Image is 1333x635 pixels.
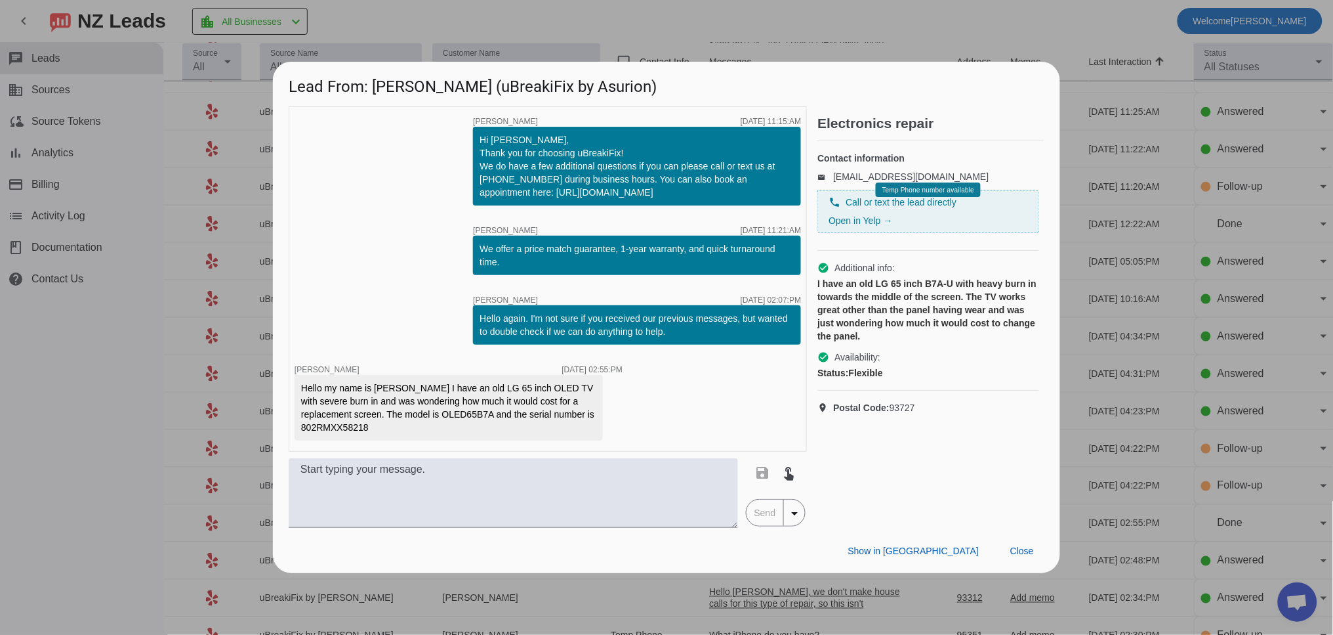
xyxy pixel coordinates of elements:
mat-icon: check_circle [817,351,829,363]
span: [PERSON_NAME] [473,296,538,304]
span: 93727 [833,401,915,414]
button: Close [1000,539,1044,563]
div: [DATE] 11:15:AM [741,118,801,125]
span: [PERSON_NAME] [473,118,538,125]
a: Open in Yelp → [829,215,892,226]
div: We offer a price match guarantee, 1-year warranty, and quick turnaround time.​ [480,242,794,269]
div: [DATE] 02:07:PM [741,296,801,304]
strong: Postal Code: [833,403,890,413]
div: I have an old LG 65 inch B7A-U with heavy burn in towards the middle of the screen. The TV works ... [817,277,1039,343]
h2: Electronics repair [817,117,1044,130]
a: [EMAIL_ADDRESS][DOMAIN_NAME] [833,171,989,182]
h4: Contact information [817,152,1039,165]
span: Call or text the lead directly [846,196,956,209]
span: Temp Phone number available [882,186,974,194]
span: Availability: [834,351,880,364]
div: [DATE] 11:21:AM [741,227,801,234]
span: Show in [GEOGRAPHIC_DATA] [848,546,979,556]
button: Show in [GEOGRAPHIC_DATA] [838,539,989,563]
span: [PERSON_NAME] [473,227,538,234]
div: Hello my name is [PERSON_NAME] I have an old LG 65 inch OLED TV with severe burn in and was wonde... [301,382,596,434]
mat-icon: touch_app [781,465,797,481]
strong: Status: [817,368,848,378]
div: [DATE] 02:55:PM [562,366,623,374]
span: Additional info: [834,261,895,274]
mat-icon: email [817,173,833,180]
mat-icon: check_circle [817,262,829,274]
mat-icon: location_on [817,403,833,413]
div: Flexible [817,366,1039,380]
span: [PERSON_NAME] [295,365,359,374]
h1: Lead From: [PERSON_NAME] (uBreakiFix by Asurion) [273,62,1060,106]
mat-icon: arrow_drop_down [787,506,802,521]
div: Hello again. I'm not sure if you received our previous messages, but wanted to double check if we... [480,312,794,338]
span: Close [1010,546,1034,556]
div: Hi [PERSON_NAME], Thank you for choosing uBreakiFix! We do have a few additional questions if you... [480,133,794,199]
mat-icon: phone [829,196,840,208]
